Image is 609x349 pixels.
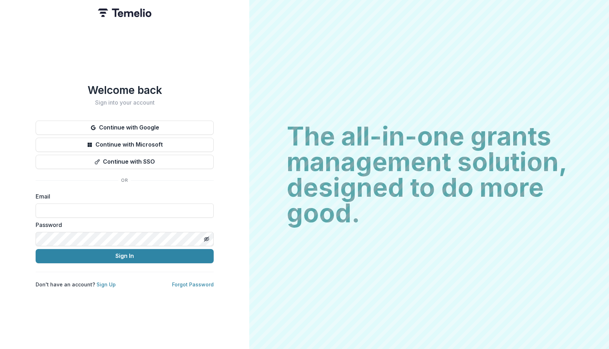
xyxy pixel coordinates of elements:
[36,155,214,169] button: Continue with SSO
[36,281,116,288] p: Don't have an account?
[172,281,214,287] a: Forgot Password
[36,99,214,106] h2: Sign into your account
[36,84,214,96] h1: Welcome back
[201,233,212,245] button: Toggle password visibility
[36,121,214,135] button: Continue with Google
[36,221,209,229] label: Password
[98,9,151,17] img: Temelio
[97,281,116,287] a: Sign Up
[36,249,214,263] button: Sign In
[36,192,209,201] label: Email
[36,138,214,152] button: Continue with Microsoft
